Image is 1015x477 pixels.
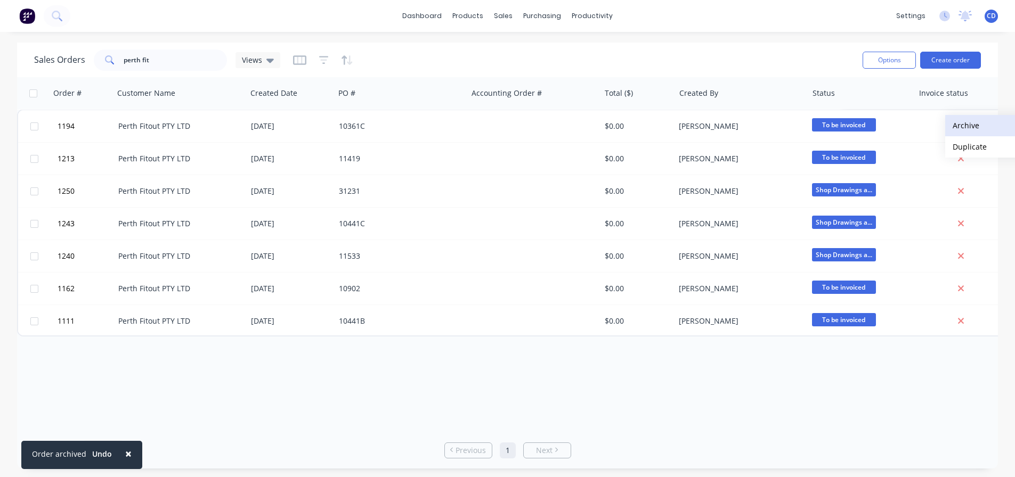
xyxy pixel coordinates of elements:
[447,8,489,24] div: products
[605,251,667,261] div: $0.00
[605,283,667,294] div: $0.00
[32,448,86,459] div: Order archived
[489,8,518,24] div: sales
[679,153,797,164] div: [PERSON_NAME]
[251,186,330,196] div: [DATE]
[812,248,876,261] span: Shop Drawings a...
[251,251,330,261] div: [DATE]
[118,283,237,294] div: Perth Fitout PTY LTD
[679,251,797,261] div: [PERSON_NAME]
[812,183,876,196] span: Shop Drawings a...
[53,88,82,98] div: Order #
[812,281,876,294] span: To be invoiced
[605,153,667,164] div: $0.00
[339,121,457,131] div: 10361C
[339,283,457,294] div: 10902
[566,8,618,24] div: productivity
[118,251,237,261] div: Perth Fitout PTY LTD
[250,88,297,98] div: Created Date
[124,50,228,71] input: Search...
[58,283,75,294] span: 1162
[251,218,330,229] div: [DATE]
[339,316,457,326] div: 10441B
[58,121,75,131] span: 1194
[54,305,118,337] button: 1111
[118,186,237,196] div: Perth Fitout PTY LTD
[605,88,633,98] div: Total ($)
[679,316,797,326] div: [PERSON_NAME]
[251,283,330,294] div: [DATE]
[812,216,876,229] span: Shop Drawings a...
[58,186,75,196] span: 1250
[679,186,797,196] div: [PERSON_NAME]
[339,218,457,229] div: 10441C
[536,445,553,456] span: Next
[440,442,575,458] ul: Pagination
[54,175,118,207] button: 1250
[58,251,75,261] span: 1240
[251,153,330,164] div: [DATE]
[117,88,175,98] div: Customer Name
[987,11,996,21] span: CD
[863,52,916,69] button: Options
[397,8,447,24] a: dashboard
[679,121,797,131] div: [PERSON_NAME]
[54,110,118,142] button: 1194
[679,88,718,98] div: Created By
[125,446,132,461] span: ×
[118,121,237,131] div: Perth Fitout PTY LTD
[605,316,667,326] div: $0.00
[812,151,876,164] span: To be invoiced
[54,240,118,272] button: 1240
[920,52,981,69] button: Create order
[445,445,492,456] a: Previous page
[54,273,118,305] button: 1162
[679,218,797,229] div: [PERSON_NAME]
[58,153,75,164] span: 1213
[19,8,35,24] img: Factory
[472,88,542,98] div: Accounting Order #
[812,313,876,326] span: To be invoiced
[58,218,75,229] span: 1243
[605,218,667,229] div: $0.00
[338,88,355,98] div: PO #
[679,283,797,294] div: [PERSON_NAME]
[891,8,931,24] div: settings
[812,118,876,131] span: To be invoiced
[456,445,486,456] span: Previous
[118,218,237,229] div: Perth Fitout PTY LTD
[524,445,571,456] a: Next page
[86,446,118,462] button: Undo
[919,88,968,98] div: Invoice status
[118,153,237,164] div: Perth Fitout PTY LTD
[605,186,667,196] div: $0.00
[339,251,457,261] div: 11533
[54,208,118,240] button: 1243
[500,442,516,458] a: Page 1 is your current page
[339,186,457,196] div: 31231
[242,54,262,65] span: Views
[251,316,330,326] div: [DATE]
[54,143,118,175] button: 1213
[605,121,667,131] div: $0.00
[339,153,457,164] div: 11419
[251,121,330,131] div: [DATE]
[813,88,835,98] div: Status
[115,441,142,466] button: Close
[34,55,85,65] h1: Sales Orders
[518,8,566,24] div: purchasing
[58,316,75,326] span: 1111
[118,316,237,326] div: Perth Fitout PTY LTD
